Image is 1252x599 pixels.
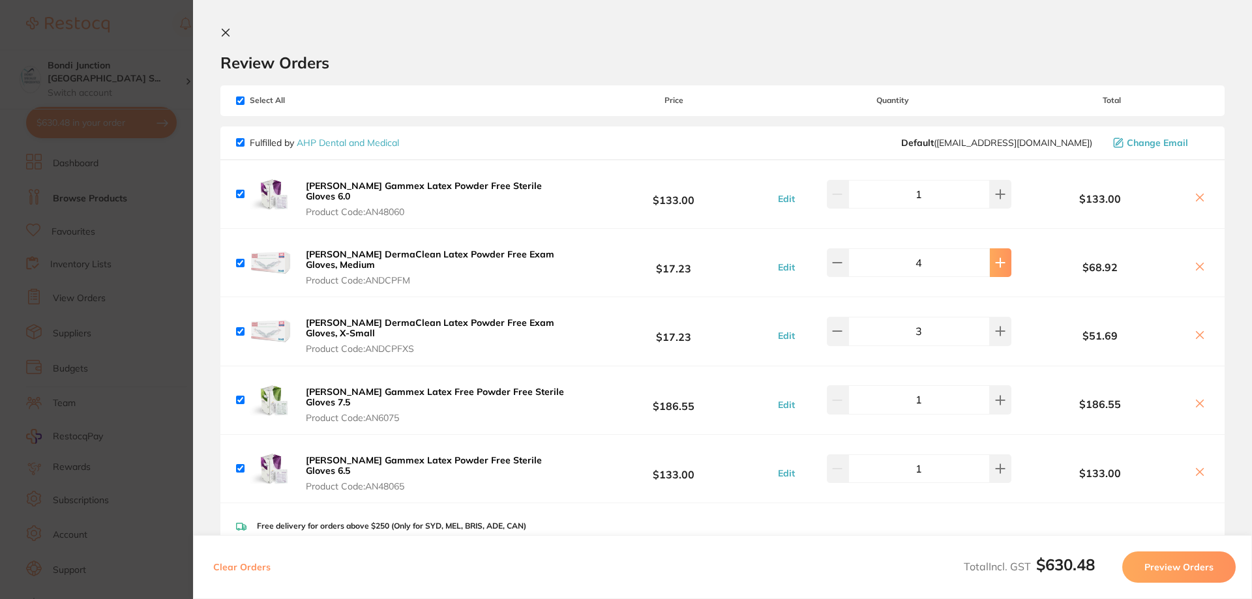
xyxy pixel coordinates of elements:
h2: Review Orders [220,53,1225,72]
button: Change Email [1109,137,1209,149]
span: Product Code: AN6075 [306,413,573,423]
button: Edit [774,193,799,205]
span: Total Incl. GST [964,560,1095,573]
span: Price [576,96,771,105]
button: Edit [774,261,799,273]
button: Edit [774,399,799,411]
button: [PERSON_NAME] Gammex Latex Powder Free Sterile Gloves 6.5 Product Code:AN48065 [302,454,576,492]
img: a3Z1YTlxag [250,173,291,215]
b: [PERSON_NAME] DermaClean Latex Powder Free Exam Gloves, Medium [306,248,554,270]
b: $68.92 [1015,261,1185,273]
span: orders@ahpdentalmedical.com.au [901,138,1092,148]
p: Fulfilled by [250,138,399,148]
b: $51.69 [1015,330,1185,342]
b: [PERSON_NAME] Gammex Latex Free Powder Free Sterile Gloves 7.5 [306,386,564,408]
button: Edit [774,467,799,479]
b: $186.55 [1015,398,1185,410]
button: [PERSON_NAME] Gammex Latex Free Powder Free Sterile Gloves 7.5 Product Code:AN6075 [302,386,576,424]
b: $186.55 [576,388,771,412]
b: $133.00 [576,182,771,206]
button: Edit [774,330,799,342]
b: [PERSON_NAME] Gammex Latex Powder Free Sterile Gloves 6.0 [306,180,542,202]
span: Total [1015,96,1209,105]
b: $133.00 [576,457,771,481]
button: Preview Orders [1122,551,1236,583]
b: $133.00 [1015,193,1185,205]
img: dWVkdnlkaA [250,448,291,489]
img: bWJpdHd6Zg [250,310,291,352]
b: $630.48 [1036,555,1095,574]
span: Quantity [771,96,1015,105]
img: NHZyamozeA [250,379,291,421]
b: $17.23 [576,251,771,275]
button: [PERSON_NAME] DermaClean Latex Powder Free Exam Gloves, X-Small Product Code:ANDCPFXS [302,317,576,355]
span: Product Code: AN48065 [306,481,573,491]
b: $133.00 [1015,467,1185,479]
span: Product Code: ANDCPFXS [306,343,573,354]
b: Default [901,137,934,149]
button: Clear Orders [209,551,275,583]
b: $17.23 [576,319,771,343]
img: NWRkbzV2MQ [250,242,291,284]
button: [PERSON_NAME] DermaClean Latex Powder Free Exam Gloves, Medium Product Code:ANDCPFM [302,248,576,286]
span: Product Code: ANDCPFM [306,275,573,285]
span: Select All [236,96,366,105]
button: [PERSON_NAME] Gammex Latex Powder Free Sterile Gloves 6.0 Product Code:AN48060 [302,180,576,218]
p: Free delivery for orders above $250 (Only for SYD, MEL, BRIS, ADE, CAN) [257,521,526,531]
span: Change Email [1127,138,1188,148]
span: Product Code: AN48060 [306,207,573,217]
b: [PERSON_NAME] Gammex Latex Powder Free Sterile Gloves 6.5 [306,454,542,476]
b: [PERSON_NAME] DermaClean Latex Powder Free Exam Gloves, X-Small [306,317,554,339]
a: AHP Dental and Medical [297,137,399,149]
